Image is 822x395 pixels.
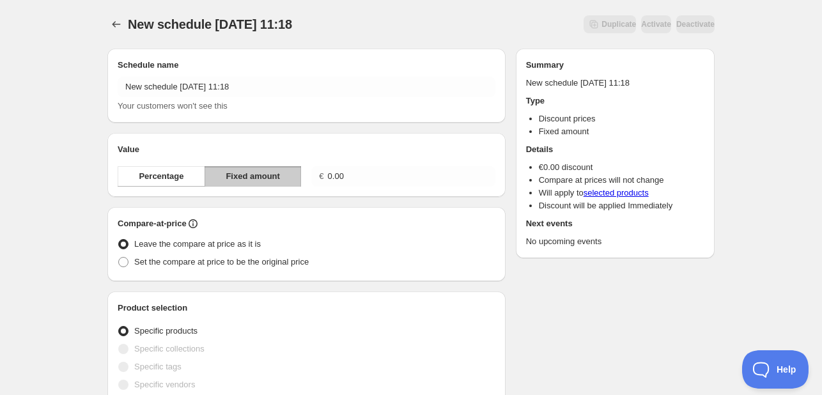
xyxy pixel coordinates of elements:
[539,187,704,199] li: Will apply to
[526,77,704,89] p: New schedule [DATE] 11:18
[539,112,704,125] li: Discount prices
[526,95,704,107] h2: Type
[134,257,309,267] span: Set the compare at price to be the original price
[539,199,704,212] li: Discount will be applied Immediately
[584,188,649,197] a: selected products
[134,239,261,249] span: Leave the compare at price as it is
[118,217,187,230] h2: Compare-at-price
[539,161,704,174] li: € 0.00 discount
[134,326,198,336] span: Specific products
[539,125,704,138] li: Fixed amount
[526,235,704,248] p: No upcoming events
[526,217,704,230] h2: Next events
[134,380,195,389] span: Specific vendors
[118,101,228,111] span: Your customers won't see this
[118,166,205,187] button: Percentage
[134,362,182,371] span: Specific tags
[319,171,323,181] span: €
[139,170,183,183] span: Percentage
[526,143,704,156] h2: Details
[226,170,280,183] span: Fixed amount
[134,344,205,353] span: Specific collections
[118,143,495,156] h2: Value
[128,17,292,31] span: New schedule [DATE] 11:18
[107,15,125,33] button: Schedules
[526,59,704,72] h2: Summary
[742,350,809,389] iframe: Toggle Customer Support
[205,166,301,187] button: Fixed amount
[118,59,495,72] h2: Schedule name
[118,302,495,314] h2: Product selection
[539,174,704,187] li: Compare at prices will not change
